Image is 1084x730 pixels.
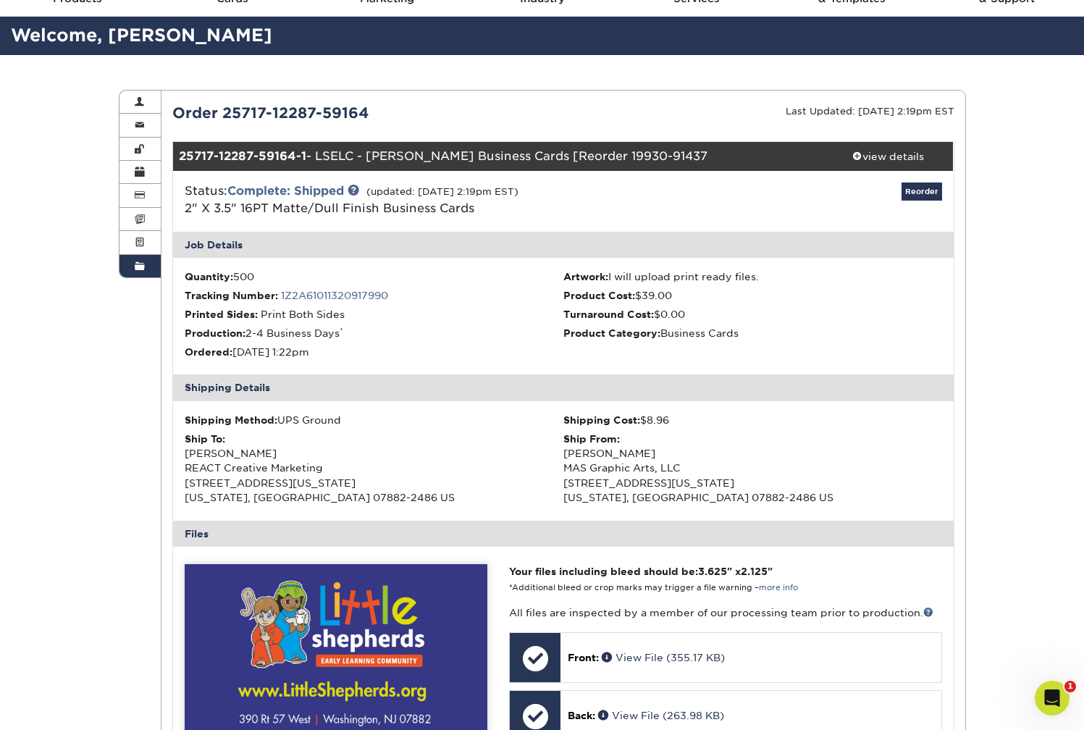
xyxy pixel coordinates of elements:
a: View File (263.98 KB) [598,710,724,721]
li: Business Cards [563,326,942,340]
small: *Additional bleed or crop marks may trigger a file warning – [509,583,798,592]
div: [PERSON_NAME] REACT Creative Marketing [STREET_ADDRESS][US_STATE] [US_STATE], [GEOGRAPHIC_DATA] 0... [185,432,563,505]
span: Front: [568,652,599,663]
span: 3.625 [698,566,727,577]
li: [DATE] 1:22pm [185,345,563,359]
strong: Ship From: [563,433,620,445]
li: $0.00 [563,307,942,322]
iframe: Google Customer Reviews [4,686,123,725]
div: [PERSON_NAME] MAS Graphic Arts, LLC [STREET_ADDRESS][US_STATE] [US_STATE], [GEOGRAPHIC_DATA] 0788... [563,432,942,505]
li: 2-4 Business Days [185,326,563,340]
div: Status: [174,182,693,217]
strong: Printed Sides: [185,309,258,320]
strong: Your files including bleed should be: " x " [509,566,773,577]
span: 1 [1064,681,1076,692]
li: 500 [185,269,563,284]
p: All files are inspected by a member of our processing team prior to production. [509,605,941,620]
strong: Product Cost: [563,290,635,301]
strong: Ship To: [185,433,225,445]
div: Order 25717-12287-59164 [161,102,563,124]
div: $8.96 [563,413,942,427]
strong: Production: [185,327,245,339]
small: Last Updated: [DATE] 2:19pm EST [786,106,954,117]
div: view details [823,149,954,164]
small: (updated: [DATE] 2:19pm EST) [366,186,518,197]
a: 1Z2A61011320917990 [281,290,388,301]
strong: Artwork: [563,271,608,282]
strong: Ordered: [185,346,232,358]
a: View File (355.17 KB) [602,652,725,663]
span: 2.125 [741,566,768,577]
div: Job Details [173,232,954,258]
a: Reorder [902,182,942,201]
a: Complete: Shipped [227,184,344,198]
strong: Shipping Method: [185,414,277,426]
li: I will upload print ready files. [563,269,942,284]
strong: 25717-12287-59164-1 [179,149,306,163]
strong: Tracking Number: [185,290,278,301]
span: Print Both Sides [261,309,345,320]
div: Shipping Details [173,374,954,400]
a: more info [759,583,798,592]
span: 2" X 3.5" 16PT Matte/Dull Finish Business Cards [185,201,474,215]
li: $39.00 [563,288,942,303]
a: view details [823,142,954,171]
span: Back: [568,710,595,721]
div: - LSELC - [PERSON_NAME] Business Cards [Reorder 19930-91437 [173,142,823,171]
iframe: Intercom live chat [1035,681,1070,716]
strong: Shipping Cost: [563,414,640,426]
strong: Quantity: [185,271,233,282]
strong: Turnaround Cost: [563,309,654,320]
div: Files [173,521,954,547]
strong: Product Category: [563,327,660,339]
div: UPS Ground [185,413,563,427]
